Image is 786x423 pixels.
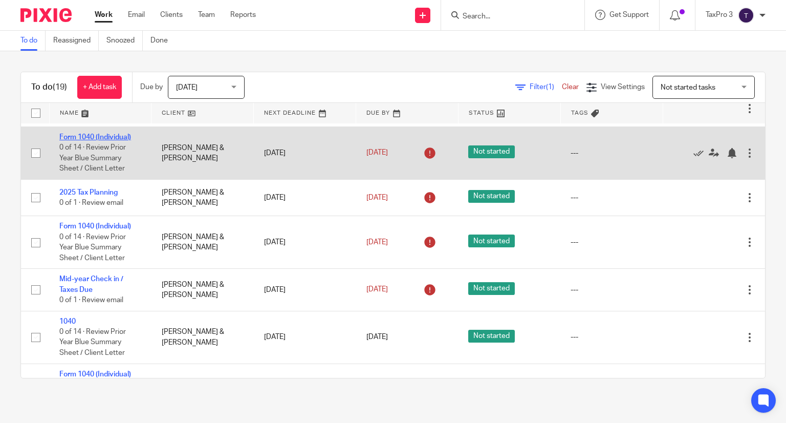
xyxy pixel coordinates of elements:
[601,83,645,91] span: View Settings
[571,237,652,247] div: ---
[77,76,122,99] a: + Add task
[706,10,733,20] p: TaxPro 3
[254,126,356,179] td: [DATE]
[530,83,562,91] span: Filter
[53,31,99,51] a: Reassigned
[59,189,118,196] a: 2025 Tax Planning
[140,82,163,92] p: Due by
[59,234,126,262] span: 0 of 14 · Review Prior Year Blue Summary Sheet / Client Letter
[254,179,356,216] td: [DATE]
[693,148,709,158] a: Mark as done
[366,286,388,293] span: [DATE]
[254,311,356,364] td: [DATE]
[59,318,76,325] a: 1040
[95,10,113,20] a: Work
[462,12,554,22] input: Search
[366,239,388,246] span: [DATE]
[546,83,554,91] span: (1)
[468,190,515,203] span: Not started
[198,10,215,20] a: Team
[106,31,143,51] a: Snoozed
[366,333,388,341] span: [DATE]
[59,276,123,293] a: Mid-year Check in / Taxes Due
[571,285,652,295] div: ---
[609,11,649,18] span: Get Support
[128,10,145,20] a: Email
[151,269,254,311] td: [PERSON_NAME] & [PERSON_NAME]
[160,10,183,20] a: Clients
[366,150,388,157] span: [DATE]
[59,223,131,230] a: Form 1040 (Individual)
[59,328,126,356] span: 0 of 14 · Review Prior Year Blue Summary Sheet / Client Letter
[53,83,67,91] span: (19)
[59,134,131,141] a: Form 1040 (Individual)
[151,364,254,416] td: [PERSON_NAME][DATE] & [PERSON_NAME]
[738,7,754,24] img: svg%3E
[254,216,356,269] td: [DATE]
[59,199,123,206] span: 0 of 1 · Review email
[151,126,254,179] td: [PERSON_NAME] & [PERSON_NAME]
[571,193,652,203] div: ---
[571,332,652,342] div: ---
[59,297,123,304] span: 0 of 1 · Review email
[59,144,126,172] span: 0 of 14 · Review Prior Year Blue Summary Sheet / Client Letter
[31,82,67,93] h1: To do
[468,282,515,295] span: Not started
[571,110,588,116] span: Tags
[151,311,254,364] td: [PERSON_NAME] & [PERSON_NAME]
[254,364,356,416] td: [DATE]
[468,235,515,247] span: Not started
[661,84,715,91] span: Not started tasks
[366,194,388,201] span: [DATE]
[176,84,198,91] span: [DATE]
[151,179,254,216] td: [PERSON_NAME] & [PERSON_NAME]
[230,10,256,20] a: Reports
[468,330,515,343] span: Not started
[20,31,46,51] a: To do
[59,371,131,378] a: Form 1040 (Individual)
[150,31,176,51] a: Done
[151,216,254,269] td: [PERSON_NAME] & [PERSON_NAME]
[20,8,72,22] img: Pixie
[571,148,652,158] div: ---
[562,83,579,91] a: Clear
[254,269,356,311] td: [DATE]
[468,145,515,158] span: Not started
